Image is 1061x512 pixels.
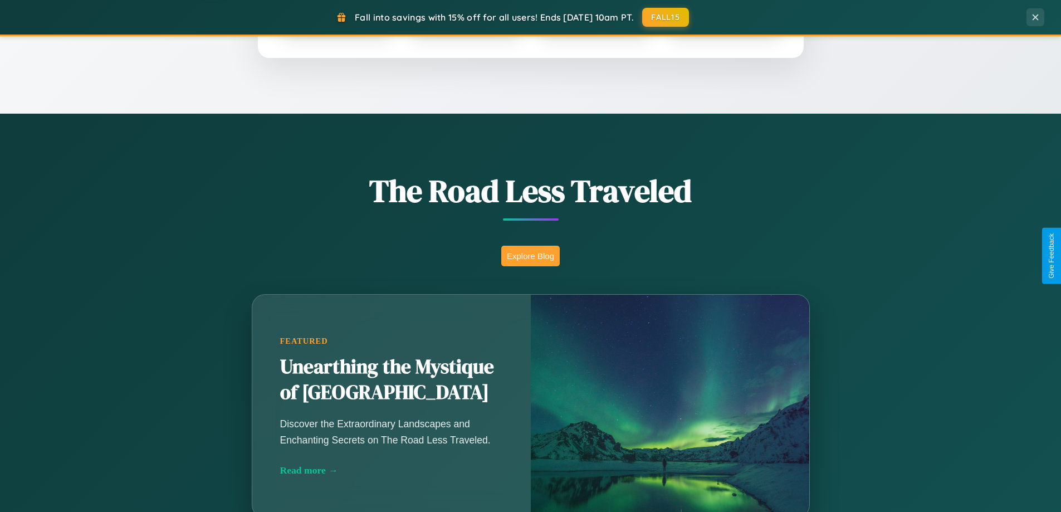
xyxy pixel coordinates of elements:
div: Give Feedback [1048,233,1055,279]
h2: Unearthing the Mystique of [GEOGRAPHIC_DATA] [280,354,503,406]
h1: The Road Less Traveled [197,169,865,212]
button: Explore Blog [501,246,560,266]
span: Fall into savings with 15% off for all users! Ends [DATE] 10am PT. [355,12,634,23]
button: FALL15 [642,8,689,27]
div: Featured [280,337,503,346]
div: Read more → [280,465,503,476]
p: Discover the Extraordinary Landscapes and Enchanting Secrets on The Road Less Traveled. [280,416,503,447]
